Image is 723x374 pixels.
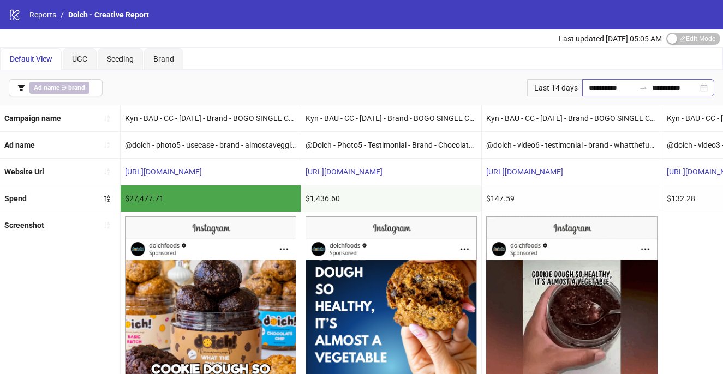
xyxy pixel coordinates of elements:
span: ∋ [29,82,89,94]
b: Campaign name [4,114,61,123]
span: swap-right [639,83,648,92]
span: to [639,83,648,92]
span: Brand [153,55,174,63]
span: Default View [10,55,52,63]
li: / [61,9,64,21]
a: [URL][DOMAIN_NAME] [125,167,202,176]
b: Ad name [4,141,35,149]
div: @doich - photo5 - usecase - brand - almostaveggie - PDP [121,132,301,158]
a: [URL][DOMAIN_NAME] [306,167,383,176]
span: sort-descending [103,195,111,202]
a: Reports [27,9,58,21]
span: sort-ascending [103,221,111,229]
a: [URL][DOMAIN_NAME] [486,167,563,176]
div: $1,436.60 [301,185,481,212]
span: Seeding [107,55,134,63]
b: Ad name [34,84,59,92]
span: sort-ascending [103,141,111,149]
div: $27,477.71 [121,185,301,212]
span: Doich - Creative Report [68,10,149,19]
span: UGC [72,55,87,63]
div: @Doich - Photo5 - Testimonial - Brand - ChocolateChip - PDP - Copy [301,132,481,158]
span: sort-ascending [103,168,111,176]
span: filter [17,84,25,92]
button: Ad name ∋ brand [9,79,103,96]
b: Spend [4,194,27,203]
span: Last updated [DATE] 05:05 AM [559,34,662,43]
b: Screenshot [4,221,44,230]
div: @doich - video6 - testimonial - brand - whatthefudge - PDP - Copy [482,132,662,158]
b: brand [68,84,85,92]
div: $147.59 [482,185,662,212]
span: sort-ascending [103,114,111,122]
div: Kyn - BAU - CC - [DATE] - Brand - BOGO SINGLE Campaign - Relaunch - Copy [121,105,301,131]
div: Kyn - BAU - CC - [DATE] - Brand - BOGO SINGLE Campaign - Relaunch - Copy [482,105,662,131]
div: Kyn - BAU - CC - [DATE] - Brand - BOGO SINGLE Campaign - Relaunch - Copy [301,105,481,131]
div: Last 14 days [527,79,582,96]
b: Website Url [4,167,44,176]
